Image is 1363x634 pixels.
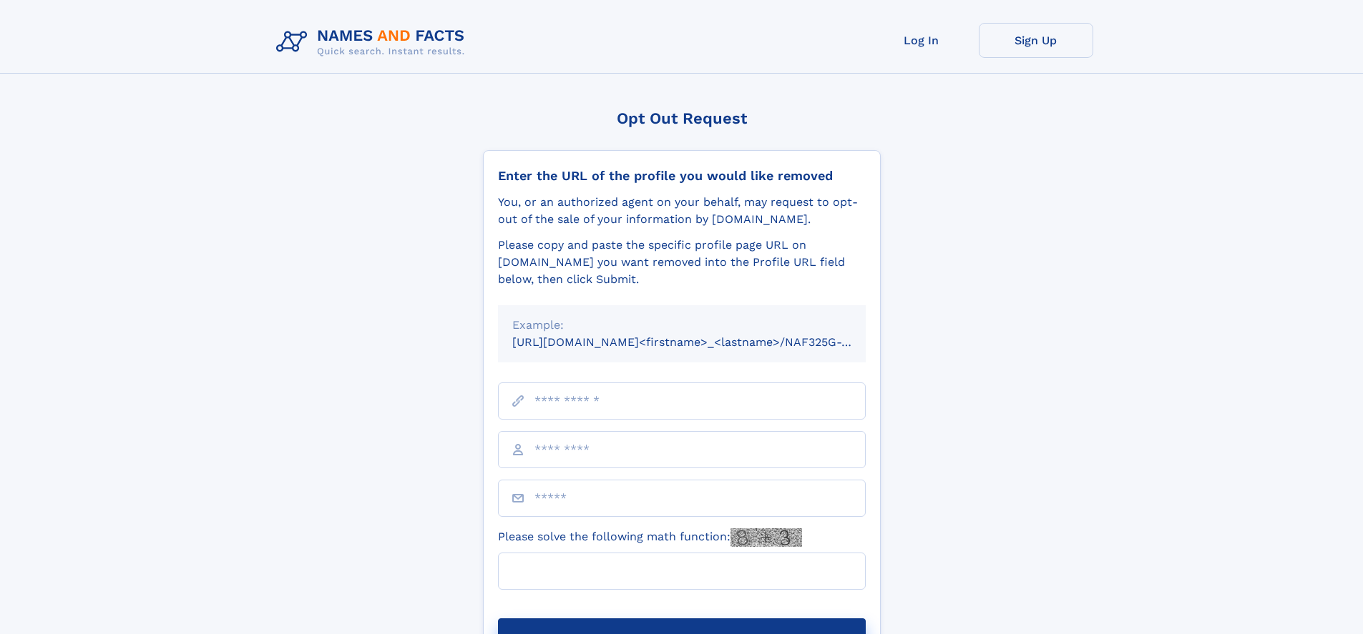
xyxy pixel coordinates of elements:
[483,109,881,127] div: Opt Out Request
[270,23,477,61] img: Logo Names and Facts
[498,237,866,288] div: Please copy and paste the specific profile page URL on [DOMAIN_NAME] you want removed into the Pr...
[498,168,866,184] div: Enter the URL of the profile you would like removed
[512,335,893,349] small: [URL][DOMAIN_NAME]<firstname>_<lastname>/NAF325G-xxxxxxxx
[498,528,802,547] label: Please solve the following math function:
[498,194,866,228] div: You, or an authorized agent on your behalf, may request to opt-out of the sale of your informatio...
[512,317,851,334] div: Example:
[979,23,1093,58] a: Sign Up
[864,23,979,58] a: Log In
